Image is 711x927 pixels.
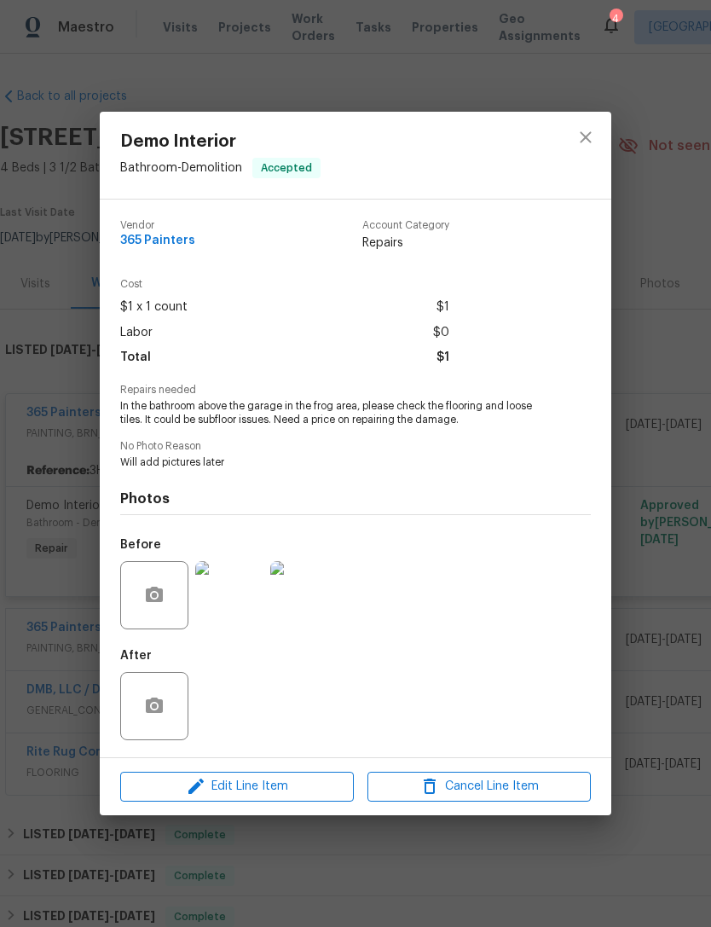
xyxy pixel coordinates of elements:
span: Demo Interior [120,132,321,151]
span: In the bathroom above the garage in the frog area, please check the flooring and loose tiles. It ... [120,399,544,428]
h5: Before [120,539,161,551]
span: Account Category [362,220,449,231]
span: Cost [120,279,449,290]
h5: After [120,650,152,662]
span: $0 [433,321,449,345]
span: Will add pictures later [120,455,544,470]
button: close [565,117,606,158]
span: Bathroom - Demolition [120,162,242,174]
h4: Photos [120,490,591,507]
span: Cancel Line Item [373,776,586,797]
span: Total [120,345,151,370]
span: 365 Painters [120,235,195,247]
span: $1 [436,295,449,320]
span: Accepted [254,159,319,177]
span: $1 [436,345,449,370]
span: Repairs [362,235,449,252]
span: Edit Line Item [125,776,349,797]
span: Vendor [120,220,195,231]
button: Edit Line Item [120,772,354,802]
span: Labor [120,321,153,345]
span: Repairs needed [120,385,591,396]
div: 4 [610,10,621,27]
span: $1 x 1 count [120,295,188,320]
span: No Photo Reason [120,441,591,452]
button: Cancel Line Item [367,772,591,802]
